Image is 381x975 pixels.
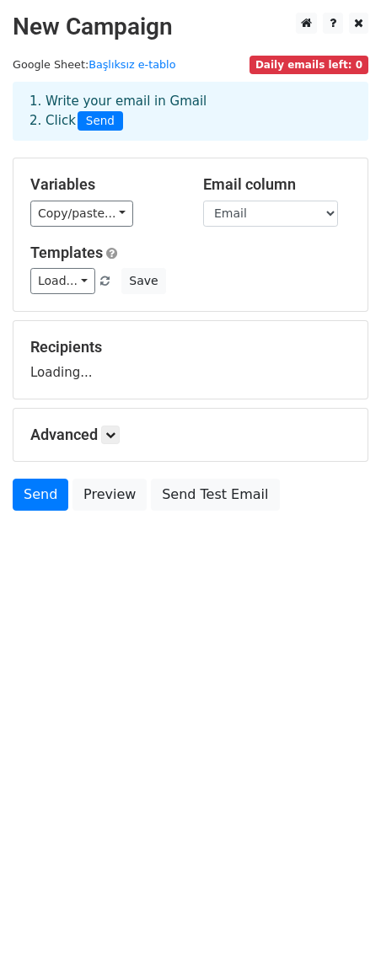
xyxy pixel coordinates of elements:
[203,175,351,194] h5: Email column
[13,58,175,71] small: Google Sheet:
[151,479,279,511] a: Send Test Email
[78,111,123,131] span: Send
[250,58,368,71] a: Daily emails left: 0
[30,175,178,194] h5: Variables
[30,201,133,227] a: Copy/paste...
[30,338,351,356] h5: Recipients
[13,13,368,41] h2: New Campaign
[250,56,368,74] span: Daily emails left: 0
[72,479,147,511] a: Preview
[89,58,175,71] a: Başlıksız e-tablo
[30,338,351,382] div: Loading...
[13,479,68,511] a: Send
[30,268,95,294] a: Load...
[121,268,165,294] button: Save
[30,426,351,444] h5: Advanced
[17,92,364,131] div: 1. Write your email in Gmail 2. Click
[30,244,103,261] a: Templates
